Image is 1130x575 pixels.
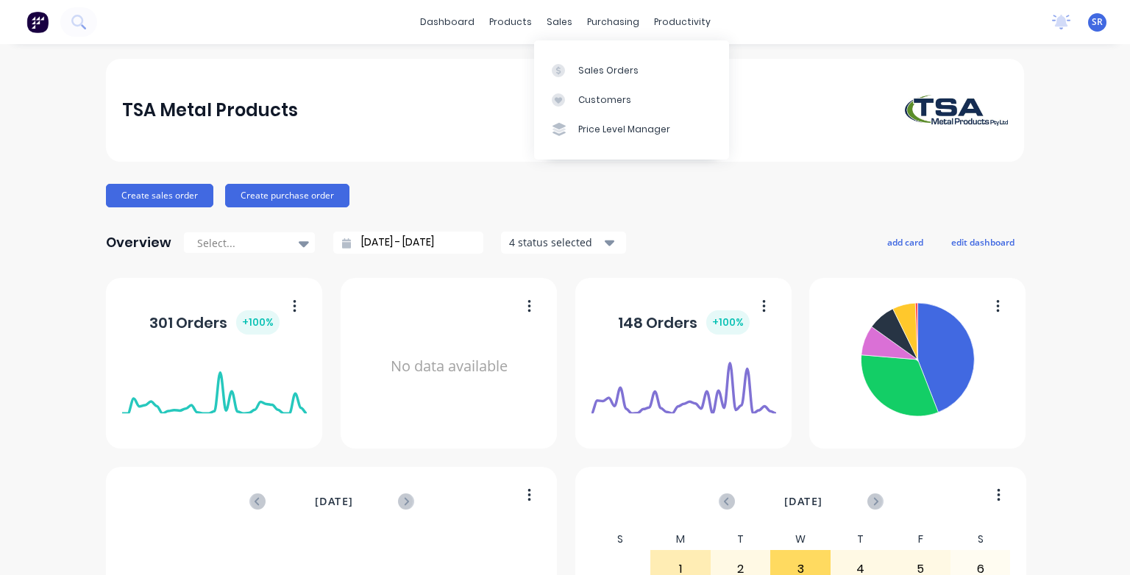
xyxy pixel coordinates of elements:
[618,310,750,335] div: 148 Orders
[106,184,213,207] button: Create sales order
[578,64,639,77] div: Sales Orders
[591,529,651,550] div: S
[106,228,171,257] div: Overview
[1092,15,1103,29] span: SR
[650,529,711,550] div: M
[784,493,822,510] span: [DATE]
[534,85,729,115] a: Customers
[501,232,626,254] button: 4 status selected
[647,11,718,33] div: productivity
[831,529,891,550] div: T
[122,96,298,125] div: TSA Metal Products
[711,529,771,550] div: T
[509,235,602,250] div: 4 status selected
[578,123,670,136] div: Price Level Manager
[225,184,349,207] button: Create purchase order
[878,232,933,251] button: add card
[770,529,831,550] div: W
[315,493,353,510] span: [DATE]
[942,232,1024,251] button: edit dashboard
[905,95,1008,126] img: TSA Metal Products
[578,93,631,107] div: Customers
[890,529,950,550] div: F
[236,310,280,335] div: + 100 %
[149,310,280,335] div: 301 Orders
[539,11,580,33] div: sales
[534,55,729,85] a: Sales Orders
[413,11,482,33] a: dashboard
[580,11,647,33] div: purchasing
[482,11,539,33] div: products
[357,297,541,436] div: No data available
[26,11,49,33] img: Factory
[534,115,729,144] a: Price Level Manager
[706,310,750,335] div: + 100 %
[950,529,1011,550] div: S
